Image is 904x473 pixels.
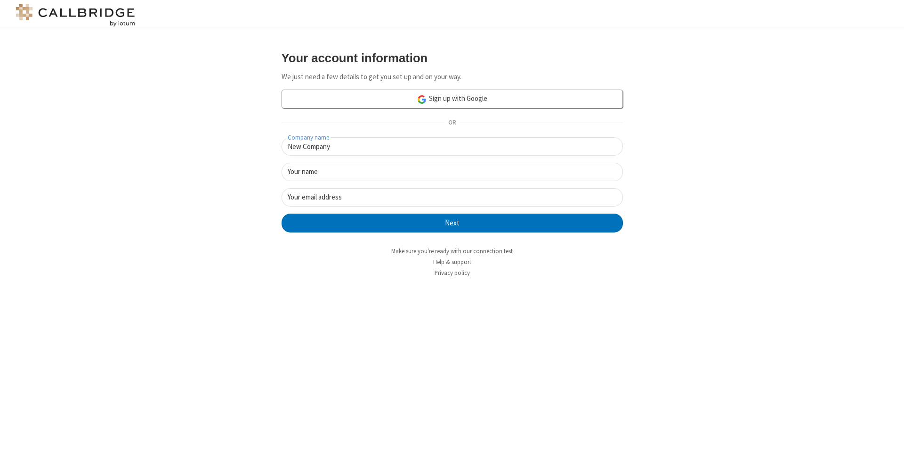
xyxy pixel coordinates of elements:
a: Make sure you're ready with our connection test [391,247,513,255]
span: OR [444,116,460,130]
input: Your name [282,163,623,181]
a: Privacy policy [435,269,470,277]
img: google-icon.png [417,94,427,105]
input: Your email address [282,188,623,207]
input: Company name [282,137,623,156]
h3: Your account information [282,51,623,65]
p: We just need a few details to get you set up and on your way. [282,72,623,83]
button: Next [282,214,623,232]
a: Help & support [433,258,471,266]
a: Sign up with Google [282,90,623,108]
img: logo@2x.png [14,4,137,26]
